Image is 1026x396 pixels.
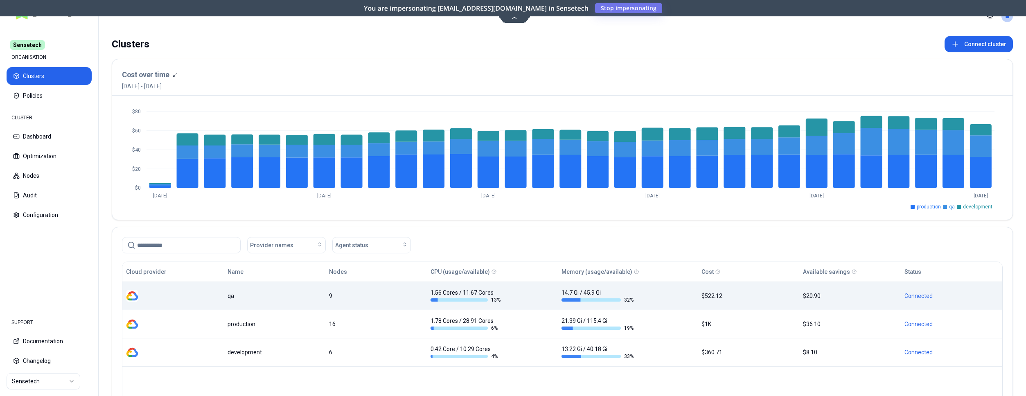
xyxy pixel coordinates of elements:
[945,36,1013,52] button: Connect cluster
[329,320,423,328] div: 16
[126,290,138,302] img: gcp
[132,128,141,134] tspan: $60
[228,264,244,280] button: Name
[645,193,660,199] tspan: [DATE]
[701,348,796,356] div: $360.71
[7,49,92,65] div: ORGANISATION
[7,314,92,331] div: SUPPORT
[126,264,167,280] button: Cloud provider
[904,268,921,276] div: Status
[561,297,634,303] div: 32 %
[122,69,169,81] h3: Cost over time
[329,264,347,280] button: Nodes
[7,147,92,165] button: Optimization
[329,292,423,300] div: 9
[904,320,999,328] div: Connected
[7,186,92,204] button: Audit
[7,87,92,105] button: Policies
[228,292,322,300] div: qa
[803,320,897,328] div: $36.10
[135,185,141,191] tspan: $0
[949,204,955,210] span: qa
[126,346,138,358] img: gcp
[701,264,714,280] button: Cost
[904,348,999,356] div: Connected
[974,193,988,199] tspan: [DATE]
[561,317,634,331] div: 21.39 Gi / 115.4 Gi
[431,325,503,331] div: 6 %
[803,292,897,300] div: $20.90
[803,264,850,280] button: Available savings
[332,237,411,253] button: Agent status
[701,320,796,328] div: $1K
[431,345,503,360] div: 0.42 Core / 10.29 Cores
[247,237,326,253] button: Provider names
[335,241,368,249] span: Agent status
[122,82,178,90] span: [DATE] - [DATE]
[132,147,141,153] tspan: $40
[431,264,490,280] button: CPU (usage/available)
[803,348,897,356] div: $8.10
[7,67,92,85] button: Clusters
[7,206,92,224] button: Configuration
[561,325,634,331] div: 19 %
[701,292,796,300] div: $522.12
[132,166,141,172] tspan: $20
[431,353,503,360] div: 4 %
[7,167,92,185] button: Nodes
[431,297,503,303] div: 13 %
[431,317,503,331] div: 1.78 Cores / 28.91 Cores
[329,348,423,356] div: 6
[904,292,999,300] div: Connected
[561,264,632,280] button: Memory (usage/available)
[561,345,634,360] div: 13.22 Gi / 40.18 Gi
[126,318,138,330] img: gcp
[10,40,45,50] span: Sensetech
[228,320,322,328] div: production
[7,110,92,126] div: CLUSTER
[7,332,92,350] button: Documentation
[7,128,92,145] button: Dashboard
[132,109,141,114] tspan: $80
[7,352,92,370] button: Changelog
[250,241,293,249] span: Provider names
[317,193,331,199] tspan: [DATE]
[431,289,503,303] div: 1.56 Cores / 11.67 Cores
[917,204,941,210] span: production
[112,36,149,52] div: Clusters
[561,289,634,303] div: 14.7 Gi / 45.9 Gi
[153,193,167,199] tspan: [DATE]
[228,348,322,356] div: development
[481,193,496,199] tspan: [DATE]
[810,193,824,199] tspan: [DATE]
[963,204,992,210] span: development
[561,353,634,360] div: 33 %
